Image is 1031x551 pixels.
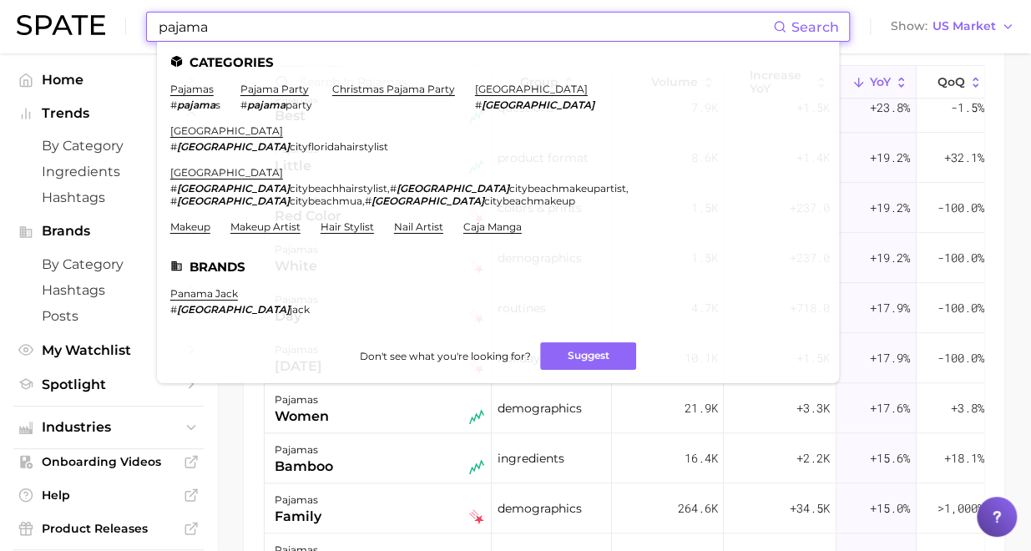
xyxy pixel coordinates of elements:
span: jack [290,303,310,316]
span: +19.2% [870,248,910,268]
button: ShowUS Market [887,16,1018,38]
span: 21.9k [684,398,717,418]
em: [GEOGRAPHIC_DATA] [177,182,290,195]
span: +34.5k [790,498,830,518]
span: Don't see what you're looking for? [359,350,530,362]
button: QoQ [917,66,990,99]
span: Posts [42,308,175,324]
a: panama jack [170,287,238,300]
span: -100.0% [938,248,984,268]
em: [GEOGRAPHIC_DATA] [177,140,290,153]
a: My Watchlist [13,337,204,363]
span: Hashtags [42,282,175,298]
a: by Category [13,133,204,159]
a: [GEOGRAPHIC_DATA] [170,124,283,137]
a: pajama party [240,83,309,95]
span: +17.9% [870,348,910,368]
a: [GEOGRAPHIC_DATA] [170,166,283,179]
div: pajamas [275,390,329,410]
span: by Category [42,256,175,272]
span: +19.2% [870,198,910,218]
div: pajamas [275,490,321,510]
span: Home [42,72,175,88]
a: Onboarding Videos [13,449,204,474]
span: Hashtags [42,190,175,205]
img: seasonal riser [469,459,484,474]
em: [GEOGRAPHIC_DATA] [177,303,290,316]
span: +23.8% [870,98,910,118]
li: Brands [170,260,826,274]
span: s [215,99,220,111]
button: Trends [13,101,204,126]
span: # [170,182,177,195]
span: Industries [42,420,175,435]
button: Brands [13,219,204,244]
span: demographics [498,398,582,418]
span: 264.6k [677,498,717,518]
a: christmas pajama party [332,83,455,95]
a: Posts [13,303,204,329]
a: Hashtags [13,277,204,303]
div: pajamas [275,440,333,460]
em: [GEOGRAPHIC_DATA] [482,99,594,111]
span: US Market [932,22,996,31]
em: [GEOGRAPHIC_DATA] [371,195,484,207]
span: # [170,99,177,111]
span: YoY [870,75,891,88]
img: SPATE [17,15,105,35]
a: pajamas [170,83,214,95]
em: pajama [177,99,215,111]
span: Trends [42,106,175,121]
span: Brands [42,224,175,239]
span: # [170,195,177,207]
a: caja manga [463,220,522,233]
span: +3.3k [796,398,830,418]
span: # [240,99,247,111]
span: QoQ [938,75,965,88]
a: [GEOGRAPHIC_DATA] [475,83,588,95]
span: Product Releases [42,521,175,536]
span: cityfloridahairstylist [290,140,388,153]
span: Show [891,22,927,31]
span: # [475,99,482,111]
li: Categories [170,55,826,69]
a: hair stylist [321,220,374,233]
span: +3.8% [951,398,984,418]
span: Spotlight [42,377,175,392]
span: citybeachmakeupartist [509,182,626,195]
img: seasonal riser [469,409,484,424]
span: # [170,303,177,316]
span: +17.9% [870,298,910,318]
span: # [390,182,397,195]
a: makeup artist [230,220,301,233]
span: demographics [498,498,582,518]
span: by Category [42,138,175,154]
div: family [275,507,321,527]
span: -100.0% [938,198,984,218]
span: -100.0% [938,298,984,318]
div: , , , [170,182,806,207]
span: citybeachmakeup [484,195,575,207]
button: Suggest [540,342,636,370]
span: # [170,140,177,153]
button: pajamasbambooseasonal riseringredients16.4k+2.2k+15.6%+18.1% [265,433,990,483]
em: pajama [247,99,286,111]
a: by Category [13,251,204,277]
span: Onboarding Videos [42,454,175,469]
span: ingredients [498,448,564,468]
em: [GEOGRAPHIC_DATA] [397,182,509,195]
span: Help [42,488,175,503]
span: >1,000% [938,500,984,516]
span: +2.2k [796,448,830,468]
span: Ingredients [42,164,175,179]
div: women [275,407,329,427]
span: +18.1% [944,448,984,468]
span: +19.2% [870,148,910,168]
input: Search here for a brand, industry, or ingredient [157,13,773,41]
span: -100.0% [938,348,984,368]
span: citybeachhairstylist [290,182,387,195]
a: Help [13,483,204,508]
span: +15.6% [870,448,910,468]
a: makeup [170,220,210,233]
span: party [286,99,312,111]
